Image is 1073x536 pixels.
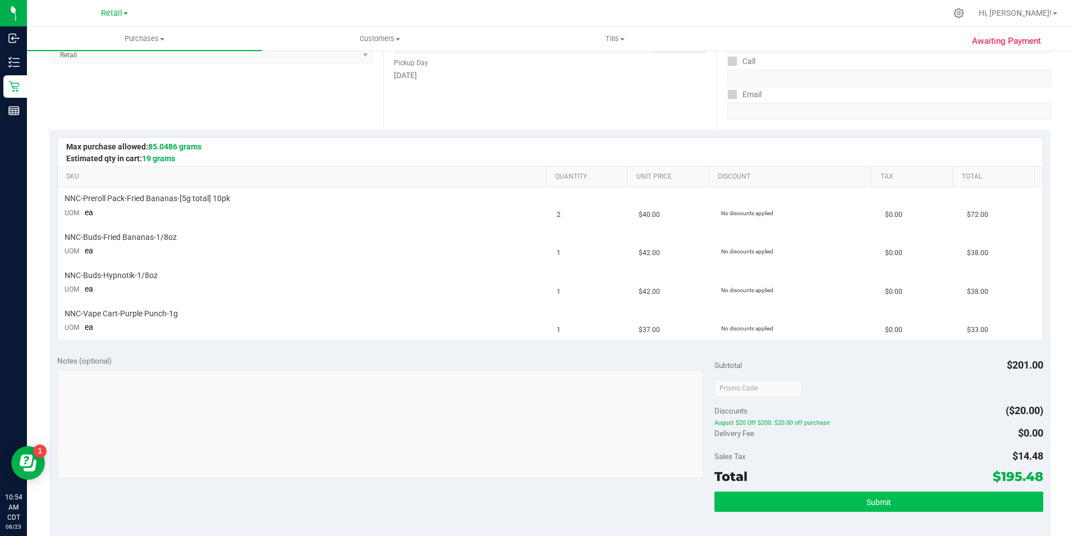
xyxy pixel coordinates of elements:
[952,8,966,19] div: Manage settings
[866,498,891,507] span: Submit
[1007,359,1043,371] span: $201.00
[721,287,773,293] span: No discounts applied
[65,285,79,293] span: UOM
[967,287,988,297] span: $38.00
[85,208,93,217] span: ea
[5,523,22,531] p: 08/23
[967,325,988,335] span: $33.00
[967,248,988,258] span: $38.00
[555,172,623,181] a: Quantity
[5,492,22,523] p: 10:54 AM CDT
[639,248,660,258] span: $42.00
[714,380,801,397] input: Promo Code
[885,248,902,258] span: $0.00
[727,70,1051,87] input: Format: (999) 999-9999
[727,53,755,70] label: Call
[65,193,230,204] span: NNC-Preroll Pack-Fried Bananas-[5g total] 10pk
[142,154,175,163] span: 19 grams
[639,287,660,297] span: $42.00
[557,325,561,335] span: 1
[714,419,1043,427] span: August $20 Off $200: $20.00 off purchase
[718,172,867,181] a: Discount
[85,284,93,293] span: ea
[962,172,1030,181] a: Total
[639,325,660,335] span: $37.00
[727,87,762,103] label: Email
[148,142,201,151] span: 85.0486 grams
[714,492,1043,512] button: Submit
[721,210,773,216] span: No discounts applied
[65,270,158,281] span: NNC-Buds-Hypnotik-1/8oz
[8,81,20,92] inline-svg: Retail
[65,308,178,319] span: NNC-Vape Cart-Purple Punch-1g
[979,8,1052,17] span: Hi, [PERSON_NAME]!
[101,8,122,18] span: Retail
[993,469,1043,484] span: $195.48
[66,172,542,181] a: SKU
[714,361,742,370] span: Subtotal
[1012,450,1043,462] span: $14.48
[714,469,748,484] span: Total
[57,356,112,365] span: Notes (optional)
[557,248,561,258] span: 1
[885,287,902,297] span: $0.00
[11,446,45,480] iframe: Resource center
[85,246,93,255] span: ea
[714,452,746,461] span: Sales Tax
[27,34,262,44] span: Purchases
[394,70,707,81] div: [DATE]
[972,35,1041,48] span: Awaiting Payment
[66,154,175,163] span: Estimated qty in cart:
[65,324,79,331] span: UOM
[714,429,754,438] span: Delivery Fee
[881,172,948,181] a: Tax
[263,34,497,44] span: Customers
[85,322,93,331] span: ea
[721,325,773,331] span: No discounts applied
[394,58,428,68] label: Pickup Day
[639,210,660,220] span: $40.00
[885,210,902,220] span: $0.00
[498,27,733,51] a: Tills
[65,247,79,255] span: UOM
[66,142,201,151] span: Max purchase allowed:
[557,210,561,220] span: 2
[1018,427,1043,439] span: $0.00
[721,248,773,255] span: No discounts applied
[33,444,47,458] iframe: Resource center unread badge
[262,27,497,51] a: Customers
[8,57,20,68] inline-svg: Inventory
[714,401,748,421] span: Discounts
[65,209,79,217] span: UOM
[27,27,262,51] a: Purchases
[65,232,177,243] span: NNC-Buds-Fried Bananas-1/8oz
[636,172,704,181] a: Unit Price
[967,210,988,220] span: $72.00
[8,105,20,116] inline-svg: Reports
[8,33,20,44] inline-svg: Inbound
[498,34,732,44] span: Tills
[557,287,561,297] span: 1
[885,325,902,335] span: $0.00
[1006,405,1043,416] span: ($20.00)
